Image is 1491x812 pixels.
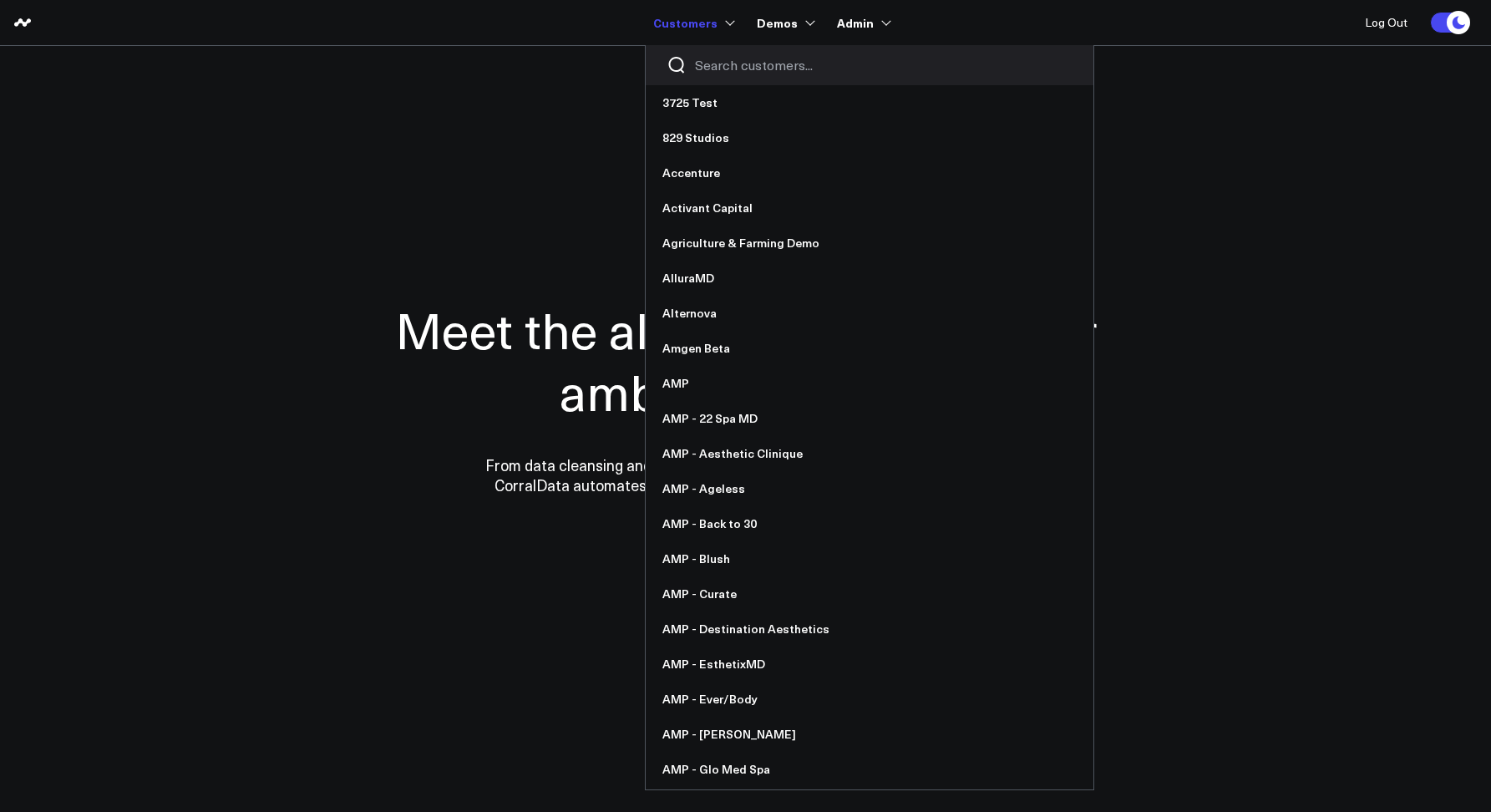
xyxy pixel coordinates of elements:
a: AMP - [PERSON_NAME] [646,717,1093,752]
a: AMP - Aesthetic Clinique [646,436,1093,471]
a: AlluraMD [646,261,1093,296]
h1: Meet the all-in-one data hub for ambitious teams [337,298,1155,422]
a: AMP - Back to 30 [646,506,1093,541]
input: Search customers input [695,56,1073,74]
a: Activant Capital [646,190,1093,226]
a: Admin [837,8,888,38]
a: 829 Studios [646,120,1093,155]
a: Alternova [646,296,1093,331]
a: AMP - Destination Aesthetics [646,612,1093,647]
a: AMP - EsthetixMD [646,647,1093,682]
button: Search customers button [667,55,687,75]
a: Customers [653,8,732,38]
a: AMP - Ageless [646,471,1093,506]
a: AMP [646,366,1093,401]
a: AMP - Glo Med Spa [646,752,1093,787]
a: AMP - Ever/Body [646,682,1093,717]
a: AMP - Curate [646,576,1093,612]
a: Accenture [646,155,1093,190]
a: AMP - Blush [646,541,1093,576]
p: From data cleansing and integration to personalized dashboards and insights, CorralData automates... [449,455,1042,495]
a: 3725 Test [646,85,1093,120]
a: Amgen Beta [646,331,1093,366]
a: AMP - 22 Spa MD [646,401,1093,436]
a: Demos [757,8,812,38]
a: Agriculture & Farming Demo [646,226,1093,261]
